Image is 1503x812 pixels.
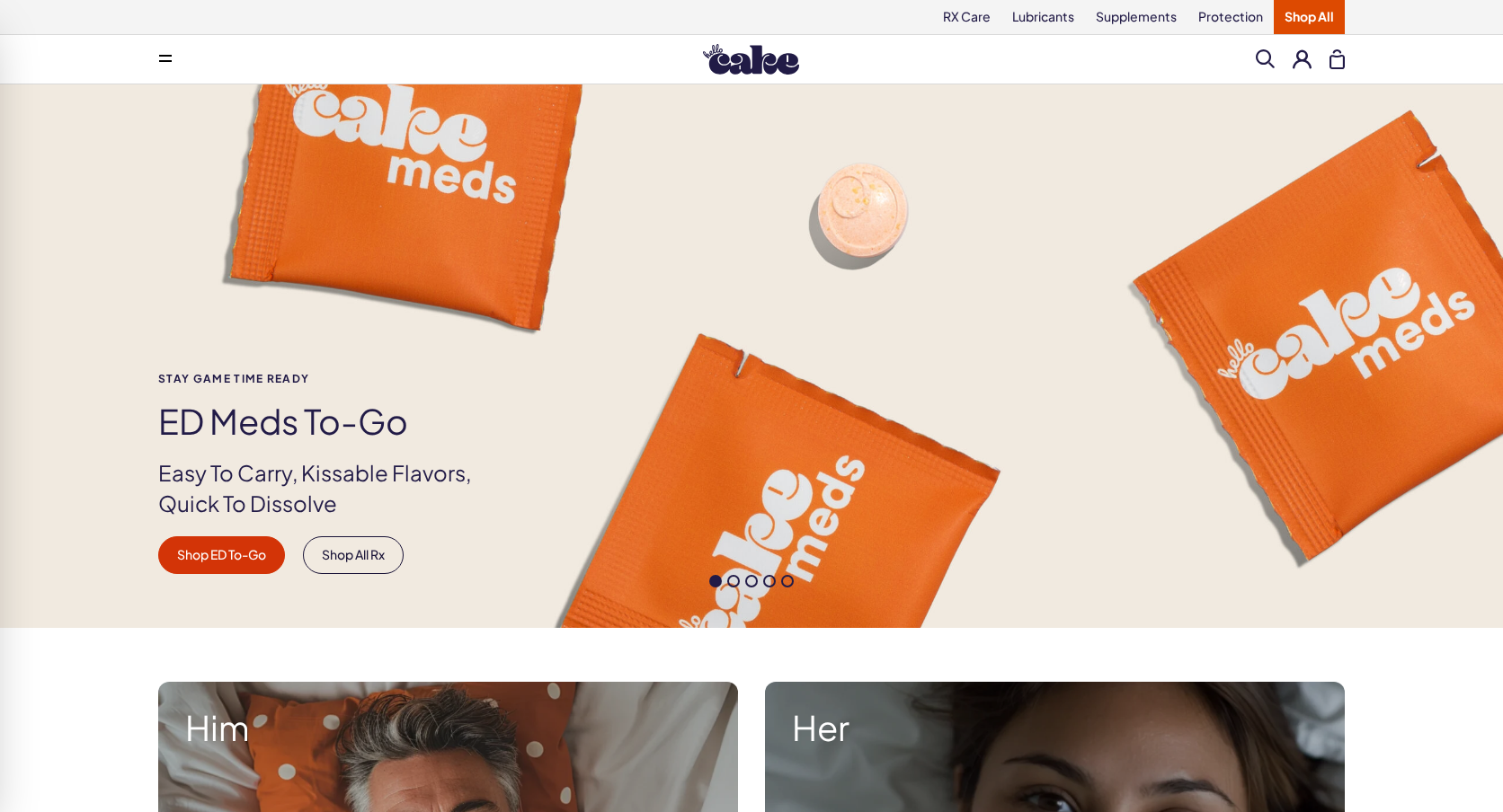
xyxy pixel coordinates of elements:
[303,536,404,574] a: Shop All Rx
[158,373,502,384] span: Stay Game time ready
[792,709,1318,746] strong: Her
[158,402,502,440] h1: ED Meds to-go
[185,709,711,746] strong: Him
[703,44,799,75] img: Hello Cake
[158,536,285,574] a: Shop ED To-Go
[158,458,502,518] p: Easy To Carry, Kissable Flavors, Quick To Dissolve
